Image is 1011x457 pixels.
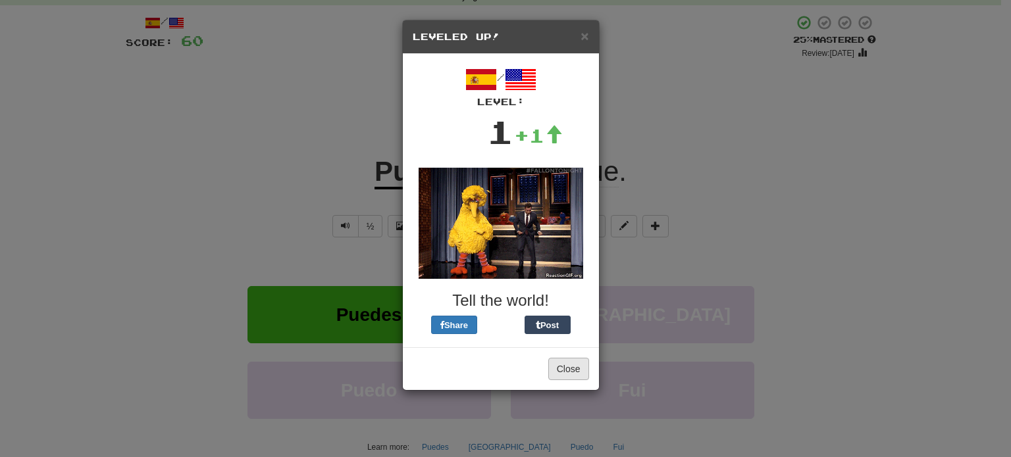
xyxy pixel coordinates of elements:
[431,316,477,334] button: Share
[419,168,583,279] img: big-bird-dfe9672fae860091fcf6a06443af7cad9ede96569e196c6f5e6e39cc9ba8cdde.gif
[477,316,525,334] iframe: X Post Button
[581,29,588,43] button: Close
[525,316,571,334] button: Post
[413,64,589,108] div: /
[581,28,588,43] span: ×
[413,292,589,309] h3: Tell the world!
[548,358,589,380] button: Close
[413,30,589,43] h5: Leveled Up!
[413,95,589,108] div: Level:
[487,108,514,155] div: 1
[514,122,563,149] div: +1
